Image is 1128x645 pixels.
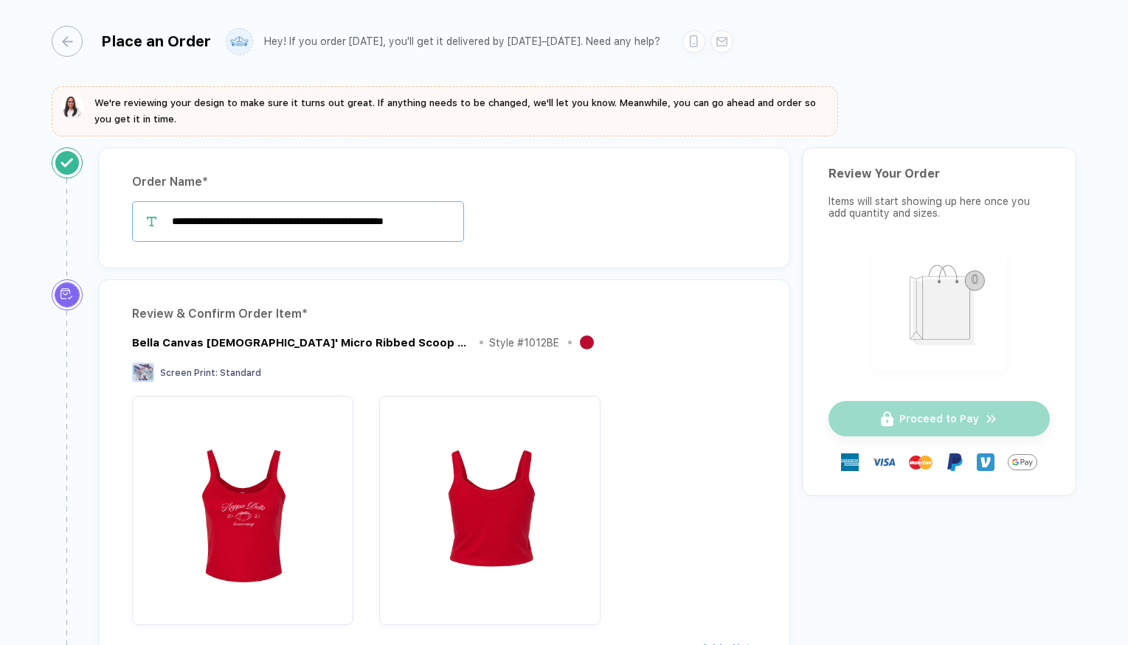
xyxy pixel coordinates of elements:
[264,35,660,48] div: Hey! If you order [DATE], you'll get it delivered by [DATE]–[DATE]. Need any help?
[909,450,932,474] img: master-card
[132,170,756,194] div: Order Name
[946,453,963,471] img: Paypal
[60,95,829,128] button: We're reviewing your design to make sure it turns out great. If anything needs to be changed, we'...
[101,32,211,50] div: Place an Order
[226,29,252,55] img: user profile
[841,453,859,471] img: express
[828,195,1050,219] div: Items will start showing up here once you add quantity and sizes.
[977,453,994,471] img: Venmo
[879,255,1000,362] img: shopping_bag.png
[139,403,346,610] img: f4c0cdf7-ebdd-4acf-a035-8c0e666feea9_nt_front_1758231122642.jpg
[160,368,218,378] span: Screen Print :
[60,95,84,119] img: sophie
[94,97,816,125] span: We're reviewing your design to make sure it turns out great. If anything needs to be changed, we'...
[489,337,559,349] div: Style # 1012BE
[828,167,1050,181] div: Review Your Order
[872,450,896,474] img: visa
[132,302,756,326] div: Review & Confirm Order Item
[132,363,154,382] img: Screen Print
[132,336,471,349] div: Bella Canvas Ladies' Micro Ribbed Scoop Tank
[387,403,593,610] img: f4c0cdf7-ebdd-4acf-a035-8c0e666feea9_nt_back_1758231122650.jpg
[1008,447,1037,477] img: GPay
[220,368,261,378] span: Standard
